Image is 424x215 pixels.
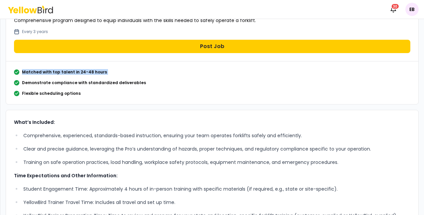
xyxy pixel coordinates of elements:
[22,80,146,85] p: Demonstrate compliance with standardized deliverables
[23,145,410,153] p: Clear and precise guidance, leveraging the Pro’s understanding of hazards, proper techniques, and...
[23,185,410,193] p: Student Engagement Time: Approximately 4 hours of in-person training with specific materials (if ...
[14,119,55,126] strong: What’s Included:
[14,40,410,53] button: Post Job
[391,3,399,9] div: 30
[22,29,48,34] p: Every 3 years
[405,3,419,16] span: EB
[23,198,410,206] p: YellowBird Trainer Travel Time: Includes all travel and set up time.
[22,91,81,96] p: Flexible scheduling options
[387,3,400,16] button: 30
[23,158,410,166] p: Training on safe operation practices, load handling, workplace safety protocols, equipment mainte...
[14,172,118,179] strong: Time Expectations and Other Information:
[14,17,410,24] p: Comprehensive program designed to equip individuals with the skills needed to safely operate a fo...
[22,69,107,75] p: Matched with top talent in 24-48 hours
[23,132,410,140] p: Comprehensive, experienced, standards-based instruction, ensuring your team operates forklifts sa...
